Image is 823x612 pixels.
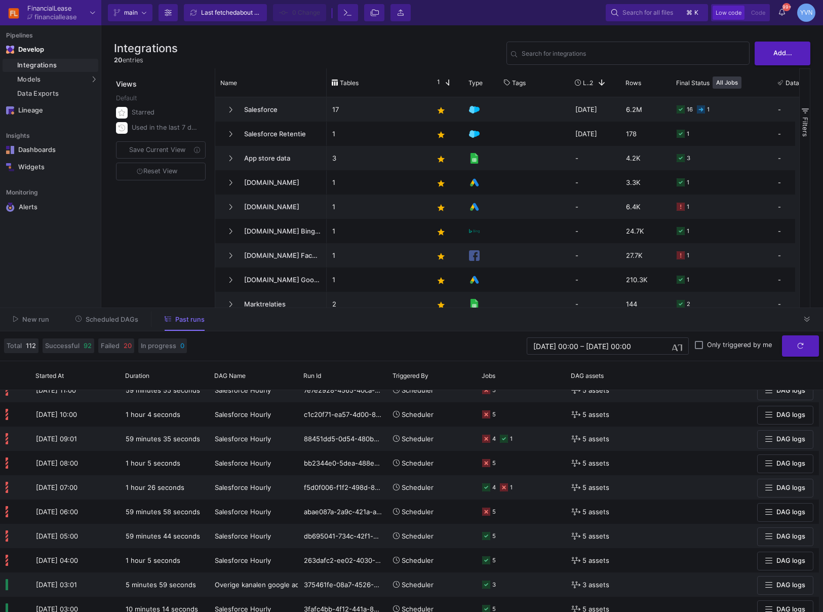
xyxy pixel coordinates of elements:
[435,129,447,141] mat-icon: star
[298,378,387,402] div: 7e7e2928-4565-40ca-a163-6f4255e8008a
[468,79,483,87] span: Type
[26,341,36,351] span: 112
[6,146,14,154] img: Navigation icon
[298,402,387,427] div: c1c20f71-ea57-4d00-8d29-6e5c034adfc6
[238,146,321,170] span: App store data
[757,527,813,546] button: DAG logs
[19,203,85,212] div: Alerts
[303,372,321,379] span: Run Id
[482,372,495,379] span: Jobs
[582,427,609,451] span: 5 assets
[794,4,815,22] button: YVN
[776,581,805,589] span: DAG logs
[126,410,180,418] span: 1 hour 4 seconds
[215,532,271,540] span: Salesforce Hourly
[6,5,21,20] img: GqBB3sYz5Cjd0wdlerL82zSOkAwI3ybqdSLWwX09.png
[298,500,387,524] div: abae087a-2a9c-421a-aab3-8160f5cf1a09
[778,219,817,243] div: -
[433,78,440,87] span: 1
[716,9,741,16] span: Low code
[201,5,262,20] div: Last fetched
[138,338,187,353] button: In progress0
[402,410,434,418] span: Scheduler
[215,410,271,418] span: Salesforce Hourly
[332,195,422,219] p: 1
[108,4,152,21] button: main
[707,341,772,349] span: Only triggered by me
[582,500,609,524] span: 5 assets
[402,508,434,516] span: Scheduler
[590,79,593,87] span: 2
[17,75,41,84] span: Models
[570,292,620,316] div: -
[580,342,584,350] span: –
[687,122,689,146] div: 1
[238,171,321,195] span: [DOMAIN_NAME]
[492,500,496,524] div: 5
[606,4,708,21] button: Search for all files⌘k
[694,7,698,19] span: k
[570,267,620,292] div: -
[7,341,22,351] span: Total
[469,250,480,261] img: Facebook Ads
[35,372,64,379] span: Started At
[3,59,98,72] a: Integrations
[686,7,692,19] span: ⌘
[36,410,77,418] span: [DATE] 10:00
[492,524,496,548] div: 5
[220,79,237,87] span: Name
[98,338,134,353] button: Failed20
[124,341,132,351] span: 20
[84,341,92,351] span: 92
[340,79,359,87] span: Tables
[332,292,422,316] p: 2
[126,556,180,564] span: 1 hour 5 seconds
[435,104,447,117] mat-icon: star
[332,98,422,122] p: 17
[298,548,387,572] div: 263dafc2-ee02-4030-86dd-7370eb0ef5f5
[238,292,321,316] span: Marktrelaties
[492,403,496,427] div: 5
[36,386,76,394] span: [DATE] 11:00
[512,79,526,87] span: Tags
[332,219,422,243] p: 1
[510,476,513,500] div: 1
[492,549,496,572] div: 5
[215,581,303,589] span: Overige kanalen google ads
[620,146,671,170] div: 4.2K
[132,105,200,120] div: Starred
[125,372,149,379] span: Duration
[469,299,480,310] img: [Legacy] Google Sheets
[215,386,271,394] span: Salesforce Hourly
[126,386,200,394] span: 59 minutes 55 seconds
[469,104,480,115] img: Salesforce
[757,503,813,522] button: DAG logs
[237,9,284,16] span: about 1 hour ago
[570,122,620,146] div: [DATE]
[776,508,805,516] span: DAG logs
[620,97,671,122] div: 6.2M
[184,4,267,21] button: Last fetchedabout 1 hour ago
[129,146,185,154] span: Save Current View
[298,475,387,500] div: f5d0f006-f1f2-498d-8e72-613ea6dcbeec
[215,459,271,467] span: Salesforce Hourly
[620,122,671,146] div: 178
[6,46,14,54] img: Navigation icon
[435,250,447,262] mat-icon: star
[469,229,480,234] img: Bing Ads
[6,163,14,171] img: Navigation icon
[214,372,246,379] span: DAG Name
[435,275,447,287] mat-icon: star
[687,244,689,267] div: 1
[3,42,98,58] mat-expansion-panel-header: Navigation iconDevelop
[114,68,210,89] div: Views
[751,9,765,16] span: Code
[801,117,809,137] span: Filters
[180,341,184,351] span: 0
[36,435,77,443] span: [DATE] 09:01
[510,427,513,451] div: 1
[687,195,689,219] div: 1
[797,4,815,22] div: YVN
[27,5,77,12] div: FinancialLease
[570,170,620,195] div: -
